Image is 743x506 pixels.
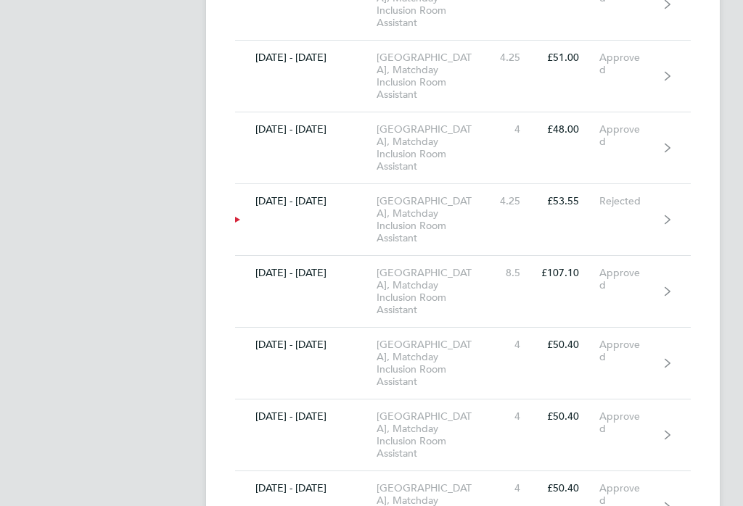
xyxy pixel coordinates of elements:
div: 4 [495,411,541,423]
div: £50.40 [541,339,600,352]
div: Approved [599,52,663,77]
div: [DATE] - [DATE] [235,267,377,280]
div: 4.25 [495,52,541,65]
a: [DATE] - [DATE][GEOGRAPHIC_DATA], Matchday Inclusion Room Assistant8.5£107.10Approved [235,257,691,328]
div: Approved [599,339,663,364]
div: [DATE] - [DATE] [235,483,377,495]
a: [DATE] - [DATE][GEOGRAPHIC_DATA], Matchday Inclusion Room Assistant4£50.40Approved [235,400,691,472]
div: 4 [495,339,541,352]
a: [DATE] - [DATE][GEOGRAPHIC_DATA], Matchday Inclusion Room Assistant4£48.00Approved [235,113,691,185]
a: [DATE] - [DATE][GEOGRAPHIC_DATA], Matchday Inclusion Room Assistant4.25£51.00Approved [235,41,691,113]
div: [GEOGRAPHIC_DATA], Matchday Inclusion Room Assistant [377,196,495,245]
div: Approved [599,124,663,149]
div: [DATE] - [DATE] [235,52,377,65]
div: £107.10 [541,267,600,280]
a: [DATE] - [DATE][GEOGRAPHIC_DATA], Matchday Inclusion Room Assistant4.25£53.55Rejected [235,185,691,257]
div: 4.25 [495,196,541,208]
div: Approved [599,411,663,436]
div: [DATE] - [DATE] [235,124,377,136]
div: [GEOGRAPHIC_DATA], Matchday Inclusion Room Assistant [377,411,495,460]
div: [GEOGRAPHIC_DATA], Matchday Inclusion Room Assistant [377,124,495,173]
div: Rejected [599,196,663,208]
div: 4 [495,483,541,495]
div: 4 [495,124,541,136]
div: £48.00 [541,124,600,136]
div: Approved [599,267,663,292]
div: £50.40 [541,411,600,423]
div: [DATE] - [DATE] [235,339,377,352]
a: [DATE] - [DATE][GEOGRAPHIC_DATA], Matchday Inclusion Room Assistant4£50.40Approved [235,328,691,400]
div: [DATE] - [DATE] [235,196,377,208]
div: £53.55 [541,196,600,208]
div: [GEOGRAPHIC_DATA], Matchday Inclusion Room Assistant [377,339,495,389]
div: [GEOGRAPHIC_DATA], Matchday Inclusion Room Assistant [377,267,495,317]
div: [DATE] - [DATE] [235,411,377,423]
div: £50.40 [541,483,600,495]
div: 8.5 [495,267,541,280]
div: [GEOGRAPHIC_DATA], Matchday Inclusion Room Assistant [377,52,495,101]
div: £51.00 [541,52,600,65]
